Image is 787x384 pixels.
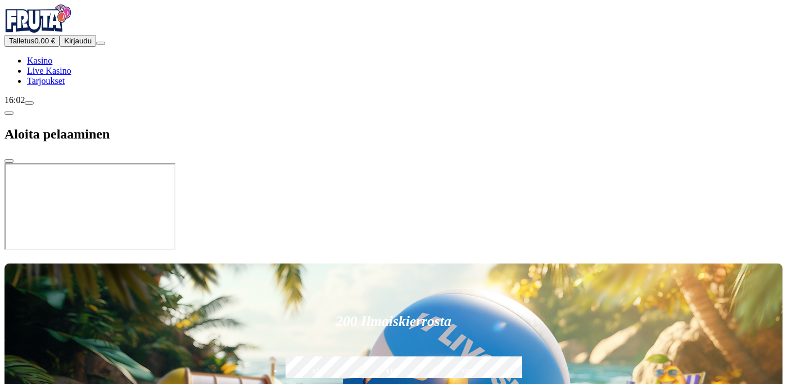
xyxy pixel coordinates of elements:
nav: Primary [4,5,783,86]
a: Kasino [27,56,52,65]
span: Talletus [9,37,34,45]
a: Tarjoukset [27,76,65,86]
button: Talletusplus icon0.00 € [4,35,60,47]
img: Fruta [4,5,72,33]
a: Live Kasino [27,66,71,75]
button: menu [96,42,105,45]
span: Kirjaudu [64,37,92,45]
button: Kirjaudu [60,35,96,47]
h2: Aloita pelaaminen [4,127,783,142]
button: close [4,159,13,163]
span: 0.00 € [34,37,55,45]
nav: Main menu [4,56,783,86]
button: live-chat [25,101,34,105]
a: Fruta [4,25,72,34]
button: chevron-left icon [4,111,13,115]
span: 16:02 [4,95,25,105]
